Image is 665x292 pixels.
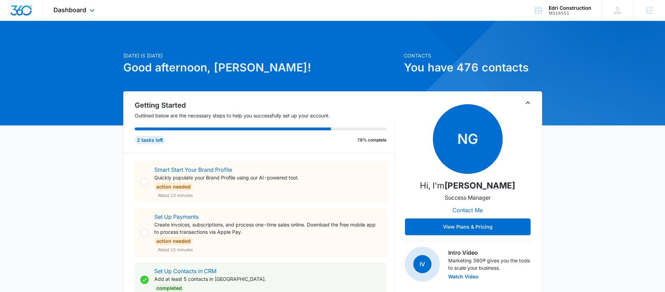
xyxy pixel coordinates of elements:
p: Success Manager [445,193,491,202]
div: account name [549,5,591,11]
button: View Plans & Pricing [405,218,531,235]
h3: Intro Video [448,248,531,257]
p: 78% complete [357,137,386,143]
p: Hi, I'm [420,179,515,192]
a: Smart Start Your Brand Profile [154,166,232,173]
span: About 10 minutes [158,192,193,199]
p: Create invoices, subscriptions, and process one-time sales online. Download the free mobile app t... [154,221,381,236]
span: NG [433,104,503,174]
span: Dashboard [53,6,86,14]
p: [DATE] is [DATE] [123,52,400,59]
p: Marketing 360® gives you the tools to scale your business. [448,257,531,271]
p: Quickly populate your Brand Profile using our AI-powered tool. [154,174,298,181]
h1: Good afternoon, [PERSON_NAME]! [123,59,400,76]
h2: Getting Started [135,100,395,110]
div: Action Needed [154,237,193,245]
a: Set Up Contacts in CRM [154,268,216,275]
span: About 15 minutes [158,247,193,253]
span: IV [413,255,431,273]
h1: You have 476 contacts [404,59,542,76]
p: Contacts [404,52,542,59]
button: Toggle Collapse [524,99,532,107]
button: Watch Video [448,274,479,279]
strong: [PERSON_NAME] [444,180,515,191]
p: Outlined below are the necessary steps to help you successfully set up your account. [135,112,395,119]
a: Set Up Payments [154,213,199,220]
div: 2 tasks left [135,136,165,144]
p: Add at least 5 contacts in [GEOGRAPHIC_DATA]. [154,275,266,283]
button: Contact Me [445,202,490,218]
div: Action Needed [154,183,193,191]
div: account id [549,11,591,16]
